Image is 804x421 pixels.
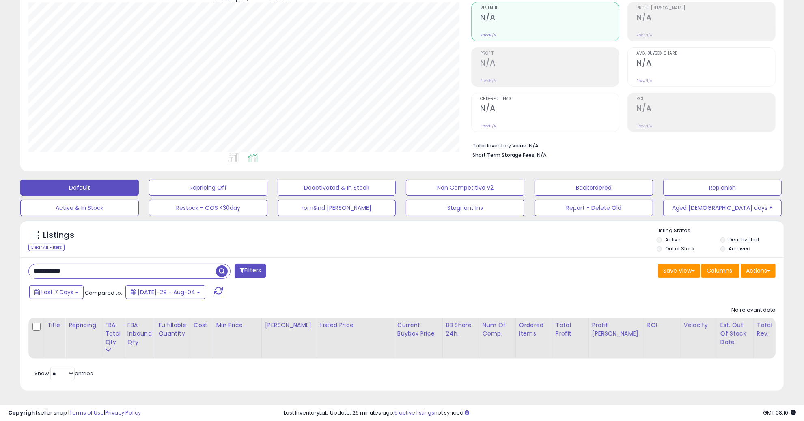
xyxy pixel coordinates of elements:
[8,409,141,417] div: seller snap | |
[483,321,512,338] div: Num of Comp.
[665,245,695,252] label: Out of Stock
[149,180,267,196] button: Repricing Off
[127,321,152,346] div: FBA inbound Qty
[535,180,653,196] button: Backordered
[105,409,141,417] a: Privacy Policy
[235,264,266,278] button: Filters
[519,321,549,338] div: Ordered Items
[284,409,796,417] div: Last InventoryLab Update: 26 minutes ago, not synced.
[138,288,195,296] span: [DATE]-29 - Aug-04
[636,78,652,83] small: Prev: N/A
[480,51,619,56] span: Profit
[105,321,121,346] div: FBA Total Qty
[278,180,396,196] button: Deactivated & In Stock
[320,321,390,329] div: Listed Price
[41,288,73,296] span: Last 7 Days
[397,321,439,338] div: Current Buybox Price
[658,264,700,278] button: Save View
[729,245,750,252] label: Archived
[8,409,38,417] strong: Copyright
[149,200,267,216] button: Restock - OOS <30day
[757,321,787,338] div: Total Rev.
[43,230,74,241] h5: Listings
[406,200,524,216] button: Stagnant Inv
[636,33,652,38] small: Prev: N/A
[707,267,732,275] span: Columns
[406,180,524,196] button: Non Competitive v2
[663,200,782,216] button: Aged [DEMOGRAPHIC_DATA] days +
[29,285,84,299] button: Last 7 Days
[657,227,784,235] p: Listing States:
[647,321,677,329] div: ROI
[159,321,187,338] div: Fulfillable Quantity
[731,306,776,314] div: No relevant data
[69,409,104,417] a: Terms of Use
[537,151,547,159] span: N/A
[663,180,782,196] button: Replenish
[480,78,496,83] small: Prev: N/A
[729,236,759,243] label: Deactivated
[20,200,139,216] button: Active & In Stock
[636,51,775,56] span: Avg. Buybox Share
[480,104,619,115] h2: N/A
[472,142,528,149] b: Total Inventory Value:
[47,321,62,329] div: Title
[265,321,313,329] div: [PERSON_NAME]
[480,124,496,128] small: Prev: N/A
[472,152,536,158] b: Short Term Storage Fees:
[636,124,652,128] small: Prev: N/A
[85,289,122,297] span: Compared to:
[684,321,713,329] div: Velocity
[556,321,585,338] div: Total Profit
[480,97,619,101] span: Ordered Items
[741,264,776,278] button: Actions
[69,321,98,329] div: Repricing
[480,33,496,38] small: Prev: N/A
[20,180,139,196] button: Default
[480,58,619,69] h2: N/A
[194,321,209,329] div: Cost
[665,236,680,243] label: Active
[125,285,205,299] button: [DATE]-29 - Aug-04
[636,58,775,69] h2: N/A
[28,244,65,251] div: Clear All Filters
[636,104,775,115] h2: N/A
[763,409,796,417] span: 2025-08-13 08:10 GMT
[480,13,619,24] h2: N/A
[446,321,476,338] div: BB Share 24h.
[34,370,93,377] span: Show: entries
[701,264,739,278] button: Columns
[636,13,775,24] h2: N/A
[535,200,653,216] button: Report - Delete Old
[216,321,258,329] div: Min Price
[278,200,396,216] button: rom&nd [PERSON_NAME]
[636,97,775,101] span: ROI
[636,6,775,11] span: Profit [PERSON_NAME]
[592,321,640,338] div: Profit [PERSON_NAME]
[394,409,434,417] a: 5 active listings
[480,6,619,11] span: Revenue
[472,140,770,150] li: N/A
[720,321,750,346] div: Est. Out Of Stock Date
